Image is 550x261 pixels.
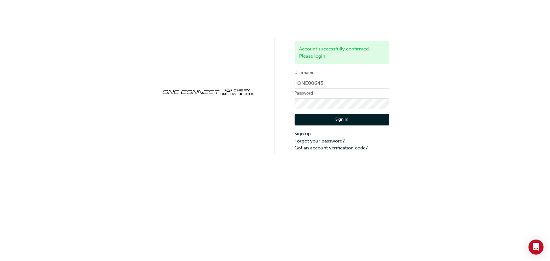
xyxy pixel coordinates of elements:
div: Account successfully confirmed. Please login. [295,41,389,64]
a: Sign up [295,130,389,137]
div: Open Intercom Messenger [529,240,544,255]
button: Sign In [295,114,389,126]
label: Username [295,69,389,77]
a: Forgot your password? [295,137,389,145]
a: Got an account verification code? [295,144,389,152]
label: Password [295,90,389,97]
img: oneconnect [161,83,256,100]
input: Username [295,78,389,89]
